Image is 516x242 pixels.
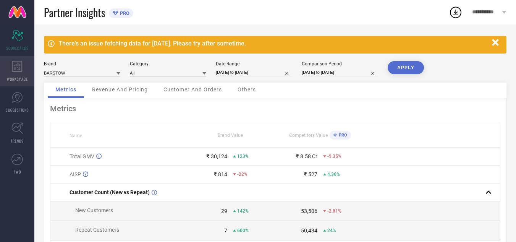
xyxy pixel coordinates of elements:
[75,227,119,233] span: Repeat Customers
[289,133,328,138] span: Competitors Value
[6,45,29,51] span: SCORECARDS
[44,61,120,67] div: Brand
[92,86,148,93] span: Revenue And Pricing
[58,40,488,47] div: There's an issue fetching data for [DATE]. Please try after sometime.
[238,86,256,93] span: Others
[237,208,249,214] span: 142%
[327,228,336,233] span: 24%
[163,86,222,93] span: Customer And Orders
[327,172,340,177] span: 4.36%
[302,68,378,76] input: Select comparison period
[221,208,227,214] div: 29
[70,153,94,159] span: Total GMV
[7,76,28,82] span: WORKSPACE
[11,138,24,144] span: TRENDS
[296,153,317,159] div: ₹ 8.58 Cr
[216,68,292,76] input: Select date range
[206,153,227,159] div: ₹ 30,124
[237,154,249,159] span: 123%
[44,5,105,20] span: Partner Insights
[301,208,317,214] div: 53,506
[304,171,317,177] div: ₹ 527
[302,61,378,67] div: Comparison Period
[337,133,347,138] span: PRO
[237,172,247,177] span: -22%
[70,189,150,195] span: Customer Count (New vs Repeat)
[218,133,243,138] span: Brand Value
[216,61,292,67] div: Date Range
[214,171,227,177] div: ₹ 814
[449,5,463,19] div: Open download list
[55,86,76,93] span: Metrics
[224,227,227,234] div: 7
[237,228,249,233] span: 600%
[301,227,317,234] div: 50,434
[6,107,29,113] span: SUGGESTIONS
[130,61,206,67] div: Category
[14,169,21,175] span: FWD
[70,133,82,138] span: Name
[70,171,81,177] span: AISP
[388,61,424,74] button: APPLY
[327,154,341,159] span: -9.35%
[118,10,129,16] span: PRO
[327,208,341,214] span: -2.81%
[50,104,500,113] div: Metrics
[75,207,113,213] span: New Customers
